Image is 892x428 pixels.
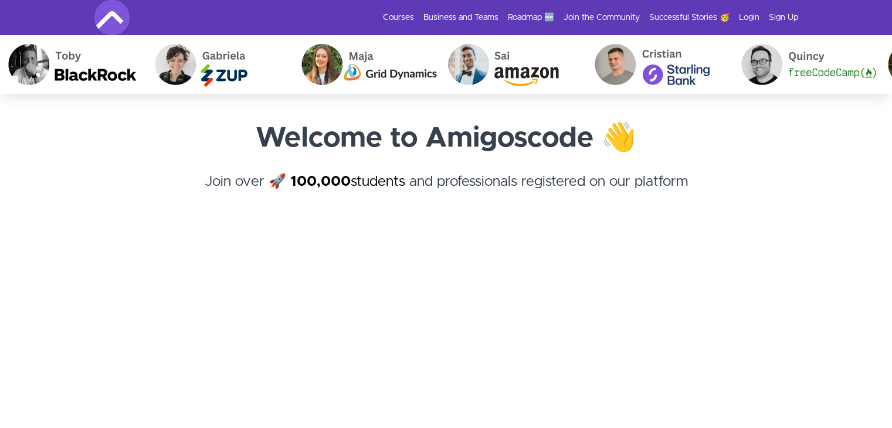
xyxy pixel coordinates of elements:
[94,171,798,213] h4: Join over 🚀 and professionals registered on our platform
[586,35,733,94] img: Cristian
[649,12,730,23] a: Successful Stories 🥳
[508,12,554,23] a: Roadmap 🆕
[290,175,405,189] a: 100,000students
[739,12,759,23] a: Login
[423,12,498,23] a: Business and Teams
[564,12,640,23] a: Join the Community
[440,35,586,94] img: Sai
[290,175,351,189] strong: 100,000
[733,35,880,94] img: Quincy
[769,12,798,23] a: Sign Up
[293,35,440,94] img: Maja
[256,124,636,152] strong: Welcome to Amigoscode 👋
[147,35,293,94] img: Gabriela
[383,12,414,23] a: Courses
